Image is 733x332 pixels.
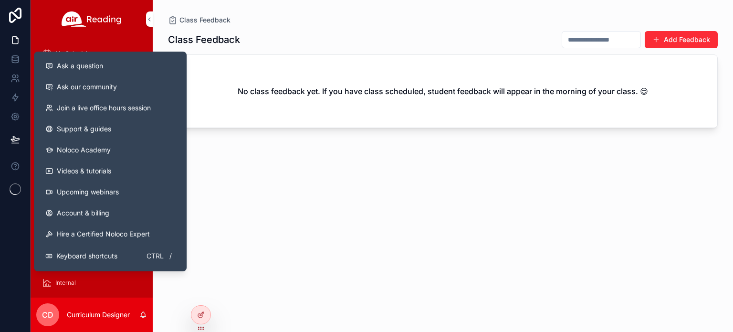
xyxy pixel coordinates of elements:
span: Keyboard shortcuts [56,251,117,261]
span: Upcoming webinars [57,187,119,197]
span: My Schedule [55,50,91,57]
a: Videos & tutorials [38,161,183,182]
img: App logo [62,11,122,27]
span: CD [42,309,53,321]
span: Videos & tutorials [57,166,111,176]
a: Internal [36,274,147,291]
a: Class Feedback [168,15,230,25]
a: Noloco Academy [38,139,183,161]
button: Add Feedback [645,31,718,48]
span: / [167,252,174,260]
span: Class Feedback [179,15,230,25]
span: Noloco Academy [57,145,111,155]
span: Internal [55,279,76,287]
span: Ask our community [57,82,117,92]
span: Ctrl [146,250,165,262]
div: scrollable content [31,38,153,298]
span: Hire a Certified Noloco Expert [57,229,150,239]
span: Support & guides [57,124,111,134]
p: Curriculum Designer [67,310,130,320]
h1: Class Feedback [168,33,240,46]
button: Ask a question [38,55,183,76]
button: Keyboard shortcutsCtrl/ [38,245,183,268]
a: Support & guides [38,118,183,139]
a: Account & billing [38,203,183,224]
a: Ask our community [38,76,183,97]
a: Upcoming webinars [38,182,183,203]
button: Hire a Certified Noloco Expert [38,224,183,245]
span: Ask a question [57,61,103,71]
span: Join a live office hours session [57,103,151,113]
a: My Schedule [36,45,147,62]
a: Join a live office hours session [38,97,183,118]
h2: No class feedback yet. If you have class scheduled, student feedback will appear in the morning o... [238,86,648,97]
span: Account & billing [57,208,109,218]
